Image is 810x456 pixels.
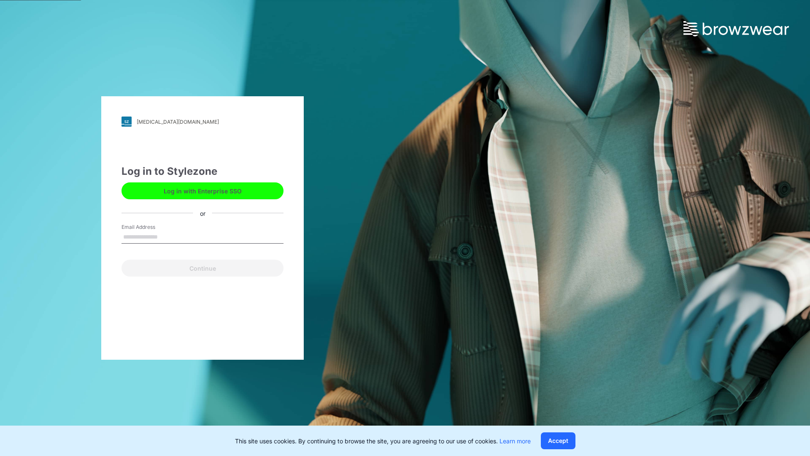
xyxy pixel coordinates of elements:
[235,437,531,445] p: This site uses cookies. By continuing to browse the site, you are agreeing to our use of cookies.
[137,119,219,125] div: [MEDICAL_DATA][DOMAIN_NAME]
[683,21,789,36] img: browzwear-logo.73288ffb.svg
[499,437,531,445] a: Learn more
[121,117,283,127] a: [MEDICAL_DATA][DOMAIN_NAME]
[193,209,212,217] div: or
[121,223,181,231] label: Email Address
[121,164,283,179] div: Log in to Stylezone
[121,182,283,199] button: Log in with Enterprise SSO
[121,117,132,127] img: svg+xml;base64,PHN2ZyB3aWR0aD0iMjgiIGhlaWdodD0iMjgiIHZpZXdCb3g9IjAgMCAyOCAyOCIgZmlsbD0ibm9uZSIgeG...
[541,432,575,449] button: Accept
